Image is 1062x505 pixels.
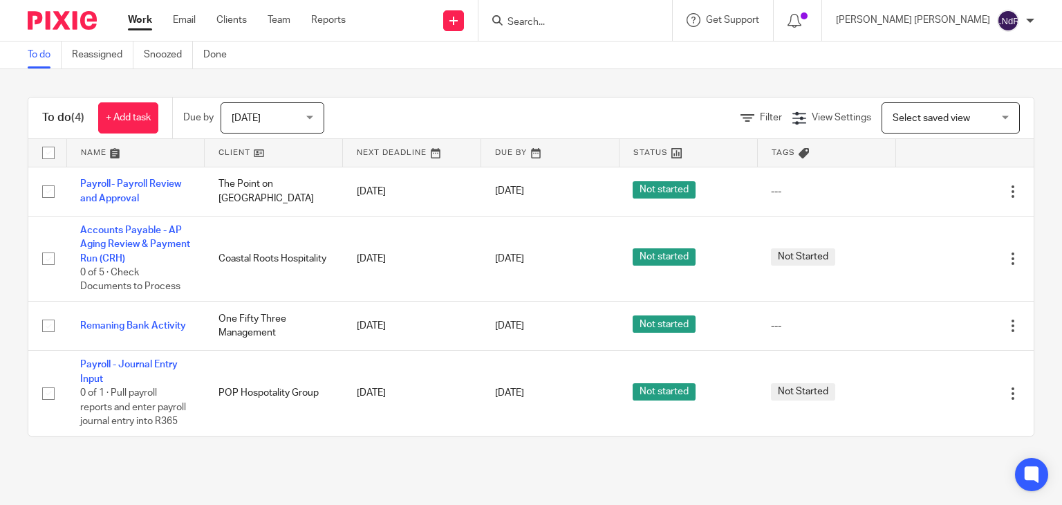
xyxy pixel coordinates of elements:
[232,113,261,123] span: [DATE]
[495,187,524,196] span: [DATE]
[128,13,152,27] a: Work
[706,15,759,25] span: Get Support
[812,113,871,122] span: View Settings
[173,13,196,27] a: Email
[771,248,835,266] span: Not Started
[80,268,180,292] span: 0 of 5 · Check Documents to Process
[771,383,835,401] span: Not Started
[343,351,481,436] td: [DATE]
[205,351,343,436] td: POP Hospotality Group
[80,179,181,203] a: Payroll- Payroll Review and Approval
[771,185,882,199] div: ---
[268,13,290,27] a: Team
[28,11,97,30] img: Pixie
[311,13,346,27] a: Reports
[343,216,481,301] td: [DATE]
[633,315,696,333] span: Not started
[633,181,696,199] span: Not started
[495,254,524,264] span: [DATE]
[72,42,133,68] a: Reassigned
[343,167,481,216] td: [DATE]
[343,302,481,351] td: [DATE]
[205,302,343,351] td: One Fifty Three Management
[183,111,214,125] p: Due by
[80,226,190,264] a: Accounts Payable - AP Aging Review & Payment Run (CRH)
[633,383,696,401] span: Not started
[80,360,178,383] a: Payroll - Journal Entry Input
[71,112,84,123] span: (4)
[42,111,84,125] h1: To do
[98,102,158,134] a: + Add task
[506,17,631,29] input: Search
[771,319,882,333] div: ---
[80,321,186,331] a: Remaning Bank Activity
[203,42,237,68] a: Done
[997,10,1019,32] img: svg%3E
[205,216,343,301] td: Coastal Roots Hospitality
[28,42,62,68] a: To do
[205,167,343,216] td: The Point on [GEOGRAPHIC_DATA]
[80,388,186,426] span: 0 of 1 · Pull payroll reports and enter payroll journal entry into R365
[760,113,782,122] span: Filter
[772,149,795,156] span: Tags
[144,42,193,68] a: Snoozed
[893,113,970,123] span: Select saved view
[495,389,524,398] span: [DATE]
[495,321,524,331] span: [DATE]
[633,248,696,266] span: Not started
[216,13,247,27] a: Clients
[836,13,990,27] p: [PERSON_NAME] [PERSON_NAME]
